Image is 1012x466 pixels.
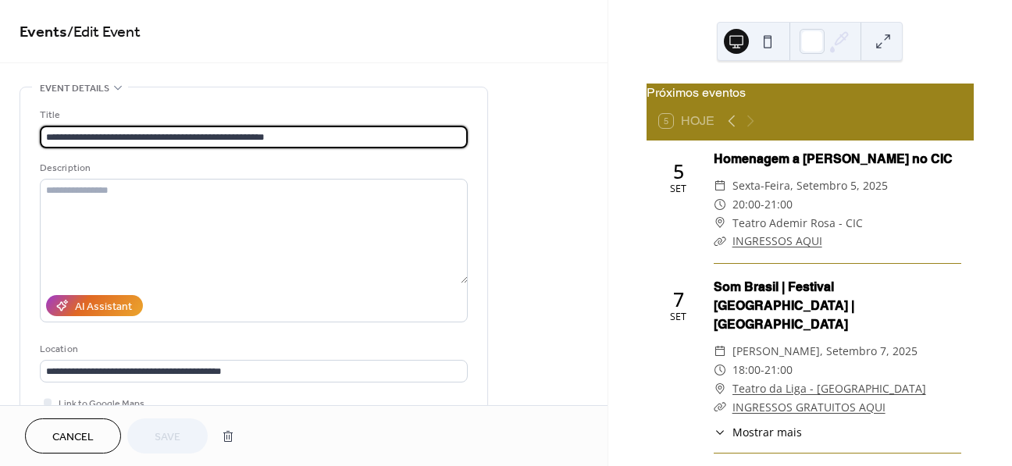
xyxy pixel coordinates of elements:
div: ​ [714,361,726,379]
div: AI Assistant [75,299,132,315]
span: - [761,361,764,379]
span: 18:00 [732,361,761,379]
span: 20:00 [732,195,761,214]
div: 5 [673,162,684,181]
span: Mostrar mais [732,424,802,440]
div: set [670,184,686,194]
a: Homenagem a [PERSON_NAME] no CIC [714,151,953,166]
button: ​Mostrar mais [714,424,802,440]
button: AI Assistant [46,295,143,316]
span: / Edit Event [67,17,141,48]
div: ​ [714,232,726,251]
span: 21:00 [764,195,793,214]
div: Description [40,160,465,176]
div: ​ [714,214,726,233]
div: Próximos eventos [647,84,974,102]
a: INGRESSOS AQUI [732,233,822,248]
span: Link to Google Maps [59,396,144,412]
span: Teatro Ademir Rosa - CIC [732,214,863,233]
span: Cancel [52,429,94,446]
a: Events [20,17,67,48]
div: ​ [714,398,726,417]
div: ​ [714,342,726,361]
div: ​ [714,195,726,214]
div: Title [40,107,465,123]
a: INGRESSOS GRATUITOS AQUI [732,400,885,414]
span: sexta-feira, setembro 5, 2025 [732,176,888,195]
span: 21:00 [764,361,793,379]
div: Location [40,341,465,358]
a: Som Brasil | Festival [GEOGRAPHIC_DATA] | [GEOGRAPHIC_DATA] [714,279,854,332]
span: - [761,195,764,214]
div: ​ [714,424,726,440]
div: set [670,312,686,322]
span: Event details [40,80,109,97]
div: ​ [714,379,726,398]
span: [PERSON_NAME], setembro 7, 2025 [732,342,918,361]
div: ​ [714,176,726,195]
a: Teatro da Liga - [GEOGRAPHIC_DATA] [732,379,926,398]
button: Cancel [25,418,121,454]
div: 7 [673,290,684,309]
